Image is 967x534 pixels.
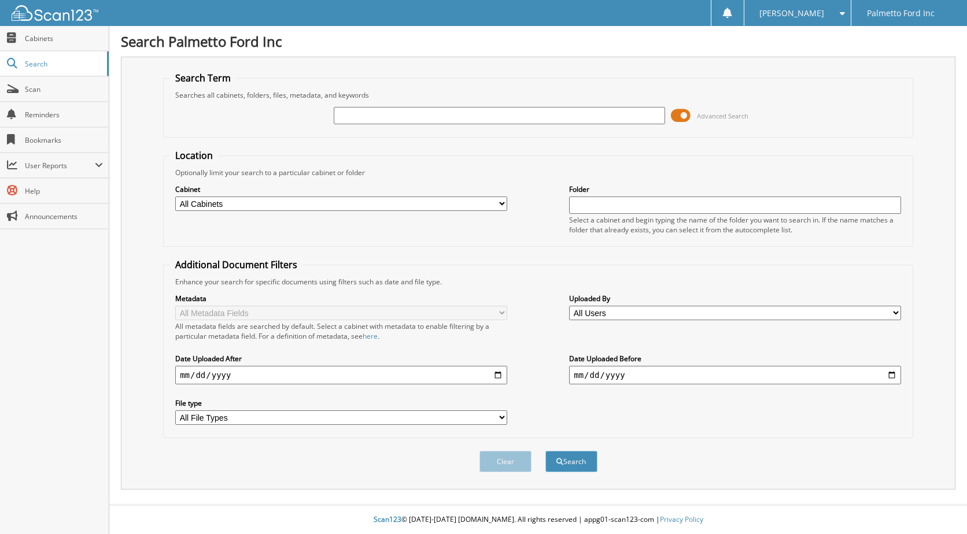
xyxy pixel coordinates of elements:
span: Scan123 [374,514,401,524]
span: Help [25,186,103,196]
legend: Additional Document Filters [169,258,303,271]
div: © [DATE]-[DATE] [DOMAIN_NAME]. All rights reserved | appg01-scan123-com | [109,506,967,534]
label: Uploaded By [569,294,901,303]
div: Searches all cabinets, folders, files, metadata, and keywords [169,90,907,100]
label: Date Uploaded After [175,354,507,364]
div: Optionally limit your search to a particular cabinet or folder [169,168,907,177]
span: Search [25,59,101,69]
label: Cabinet [175,184,507,194]
span: Cabinets [25,34,103,43]
input: start [175,366,507,384]
span: [PERSON_NAME] [759,10,824,17]
span: Palmetto Ford Inc [867,10,935,17]
label: Folder [569,184,901,194]
h1: Search Palmetto Ford Inc [121,32,955,51]
input: end [569,366,901,384]
div: Enhance your search for specific documents using filters such as date and file type. [169,277,907,287]
span: Bookmarks [25,135,103,145]
label: File type [175,398,507,408]
a: here [363,331,378,341]
div: Select a cabinet and begin typing the name of the folder you want to search in. If the name match... [569,215,901,235]
button: Search [545,451,597,472]
img: scan123-logo-white.svg [12,5,98,21]
div: All metadata fields are searched by default. Select a cabinet with metadata to enable filtering b... [175,321,507,341]
legend: Location [169,149,219,162]
span: User Reports [25,161,95,170]
button: Clear [479,451,532,472]
legend: Search Term [169,72,237,84]
label: Date Uploaded Before [569,354,901,364]
span: Reminders [25,110,103,120]
span: Scan [25,84,103,94]
label: Metadata [175,294,507,303]
a: Privacy Policy [660,514,703,524]
span: Advanced Search [697,112,748,120]
span: Announcements [25,212,103,221]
